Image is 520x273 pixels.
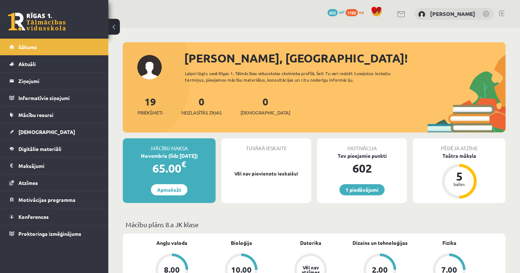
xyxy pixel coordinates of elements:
[240,95,290,116] a: 0[DEMOGRAPHIC_DATA]
[442,239,456,247] a: Fizika
[9,107,99,123] a: Mācību resursi
[181,95,222,116] a: 0Neizlasītās ziņas
[185,70,415,83] div: Laipni lūgts savā Rīgas 1. Tālmācības vidusskolas skolnieka profilā. Šeit Tu vari redzēt tuvojošo...
[9,123,99,140] a: [DEMOGRAPHIC_DATA]
[123,160,216,177] div: 65.00
[346,9,358,16] span: 1182
[18,179,38,186] span: Atzīmes
[18,90,99,106] legend: Informatīvie ziņojumi
[18,44,37,50] span: Sākums
[181,109,222,116] span: Neizlasītās ziņas
[413,152,506,200] a: Teātra māksla 5 balles
[448,170,470,182] div: 5
[8,13,66,31] a: Rīgas 1. Tālmācības vidusskola
[138,109,162,116] span: Priekšmeti
[317,160,407,177] div: 602
[9,191,99,208] a: Motivācijas programma
[413,138,506,152] div: Pēdējā atzīme
[346,9,367,15] a: 1182 xp
[151,184,187,195] a: Apmaksāt
[126,220,503,229] p: Mācību plāns 8.a JK klase
[339,184,385,195] a: 1 piedāvājumi
[9,39,99,55] a: Sākums
[231,239,252,247] a: Bioloģija
[18,196,75,203] span: Motivācijas programma
[225,170,308,177] p: Vēl nav pievienotu ieskaišu!
[418,11,425,18] img: Luīze Vasiļjeva
[18,230,81,237] span: Proktoringa izmēģinājums
[413,152,506,160] div: Teātra māksla
[221,138,311,152] div: Tuvākā ieskaite
[9,73,99,89] a: Ziņojumi
[240,109,290,116] span: [DEMOGRAPHIC_DATA]
[18,157,99,174] legend: Maksājumi
[9,225,99,242] a: Proktoringa izmēģinājums
[18,213,49,220] span: Konferences
[352,239,408,247] a: Dizains un tehnoloģijas
[18,146,61,152] span: Digitālie materiāli
[328,9,338,16] span: 602
[300,239,321,247] a: Datorika
[9,56,99,72] a: Aktuāli
[339,9,344,15] span: mP
[317,138,407,152] div: Motivācija
[328,9,344,15] a: 602 mP
[18,73,99,89] legend: Ziņojumi
[18,112,53,118] span: Mācību resursi
[359,9,364,15] span: xp
[448,182,470,186] div: balles
[184,49,506,67] div: [PERSON_NAME], [GEOGRAPHIC_DATA]!
[123,138,216,152] div: Mācību maksa
[123,152,216,160] div: Novembris (līdz [DATE])
[9,174,99,191] a: Atzīmes
[18,129,75,135] span: [DEMOGRAPHIC_DATA]
[9,140,99,157] a: Digitālie materiāli
[18,61,36,67] span: Aktuāli
[138,95,162,116] a: 19Priekšmeti
[9,208,99,225] a: Konferences
[430,10,475,17] a: [PERSON_NAME]
[9,157,99,174] a: Maksājumi
[156,239,187,247] a: Angļu valoda
[317,152,407,160] div: Tev pieejamie punkti
[9,90,99,106] a: Informatīvie ziņojumi
[181,159,186,169] span: €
